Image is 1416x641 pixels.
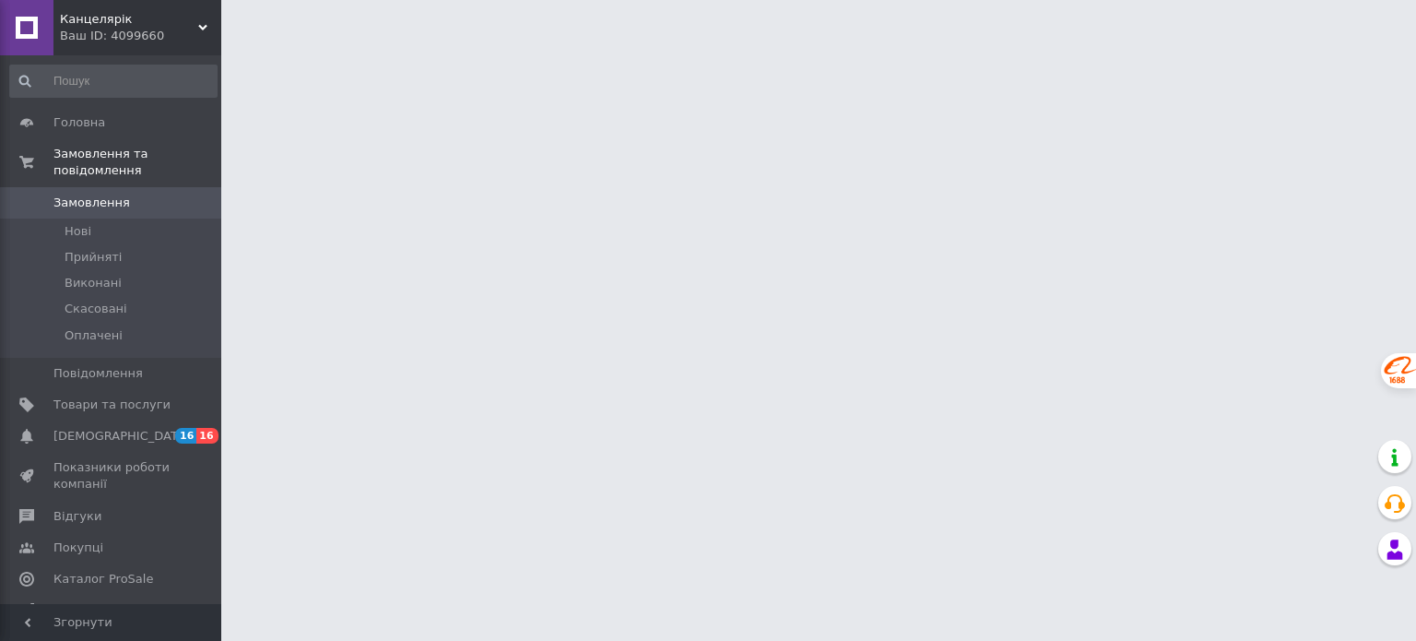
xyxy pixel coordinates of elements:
span: Показники роботи компанії [53,459,171,493]
span: Виконані [65,275,122,291]
span: Канцелярік [60,11,198,28]
span: Аналітика [53,602,117,619]
span: Покупці [53,540,103,556]
span: 16 [196,428,218,444]
span: Відгуки [53,508,101,525]
span: Прийняті [65,249,122,266]
span: Оплачені [65,327,123,344]
span: 16 [175,428,196,444]
span: Замовлення та повідомлення [53,146,221,179]
div: Ваш ID: 4099660 [60,28,221,44]
span: Повідомлення [53,365,143,382]
span: Нові [65,223,91,240]
span: [DEMOGRAPHIC_DATA] [53,428,190,445]
span: Товари та послуги [53,397,171,413]
span: Скасовані [65,301,127,317]
span: Головна [53,114,105,131]
span: Замовлення [53,195,130,211]
span: Каталог ProSale [53,571,153,588]
input: Пошук [9,65,218,98]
